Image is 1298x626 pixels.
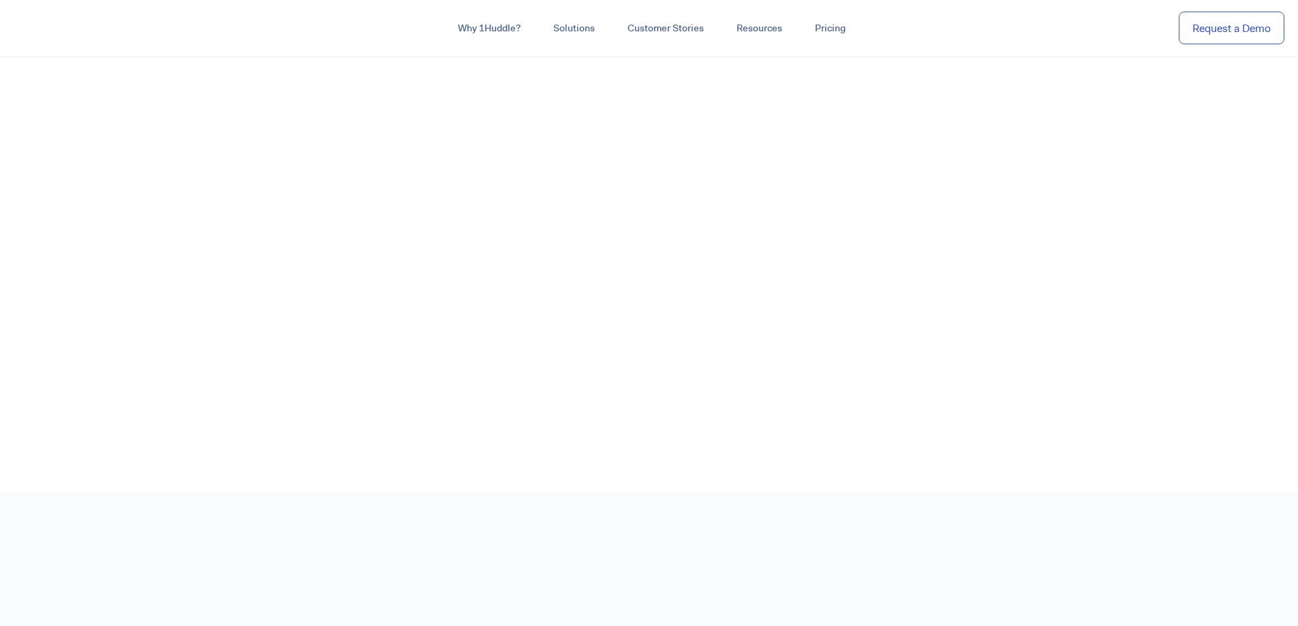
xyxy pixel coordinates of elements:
a: Request a Demo [1179,12,1284,45]
a: Pricing [799,16,862,41]
a: Why 1Huddle? [442,16,537,41]
a: Resources [720,16,799,41]
img: ... [14,15,111,41]
a: Solutions [537,16,611,41]
a: Customer Stories [611,16,720,41]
